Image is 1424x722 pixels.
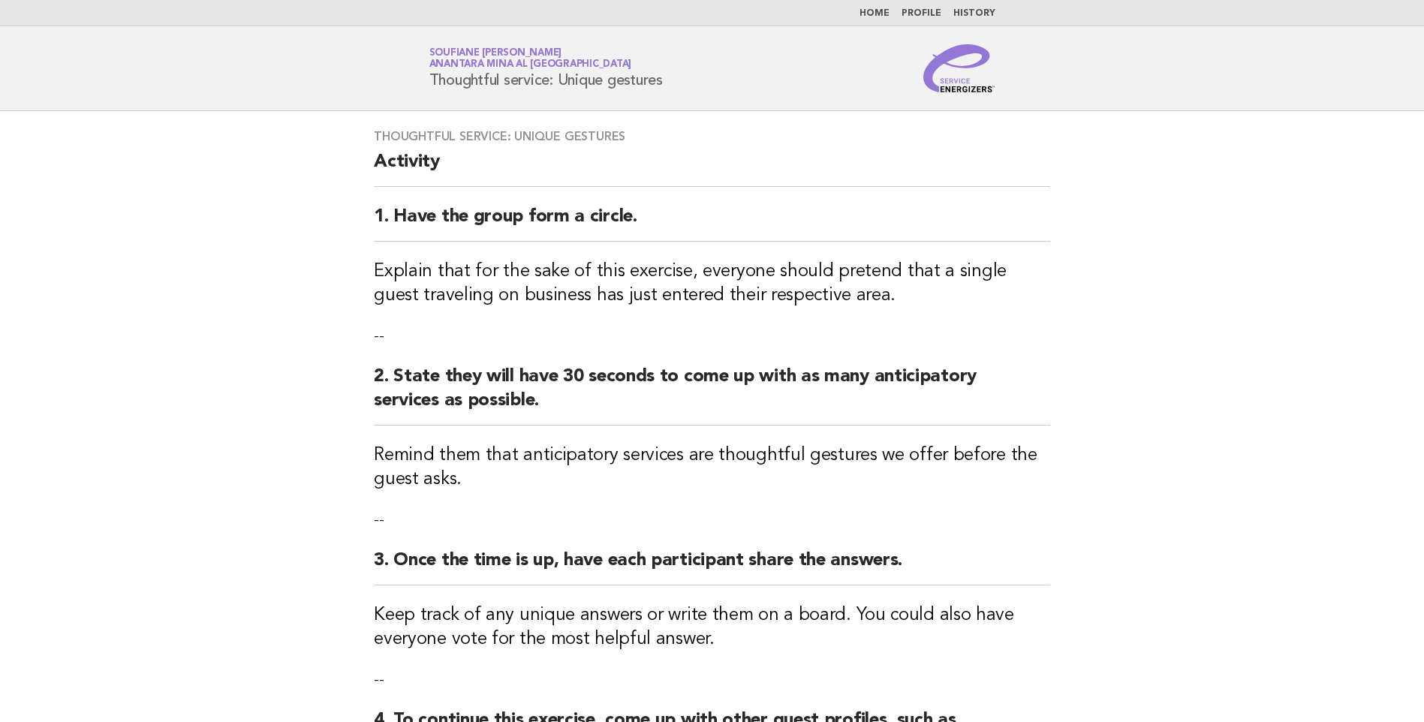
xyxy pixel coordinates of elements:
[429,49,663,88] h1: Thoughtful service: Unique gestures
[374,549,1050,585] h2: 3. Once the time is up, have each participant share the answers.
[374,365,1050,426] h2: 2. State they will have 30 seconds to come up with as many anticipatory services as possible.
[374,326,1050,347] p: --
[374,603,1050,651] h3: Keep track of any unique answers or write them on a board. You could also have everyone vote for ...
[374,129,1050,144] h3: Thoughtful service: Unique gestures
[374,510,1050,531] p: --
[429,60,632,70] span: Anantara Mina al [GEOGRAPHIC_DATA]
[374,150,1050,187] h2: Activity
[923,44,995,92] img: Service Energizers
[374,444,1050,492] h3: Remind them that anticipatory services are thoughtful gestures we offer before the guest asks.
[374,669,1050,690] p: --
[374,260,1050,308] h3: Explain that for the sake of this exercise, everyone should pretend that a single guest traveling...
[860,9,890,18] a: Home
[374,205,1050,242] h2: 1. Have the group form a circle.
[429,48,632,69] a: Soufiane [PERSON_NAME]Anantara Mina al [GEOGRAPHIC_DATA]
[953,9,995,18] a: History
[902,9,941,18] a: Profile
